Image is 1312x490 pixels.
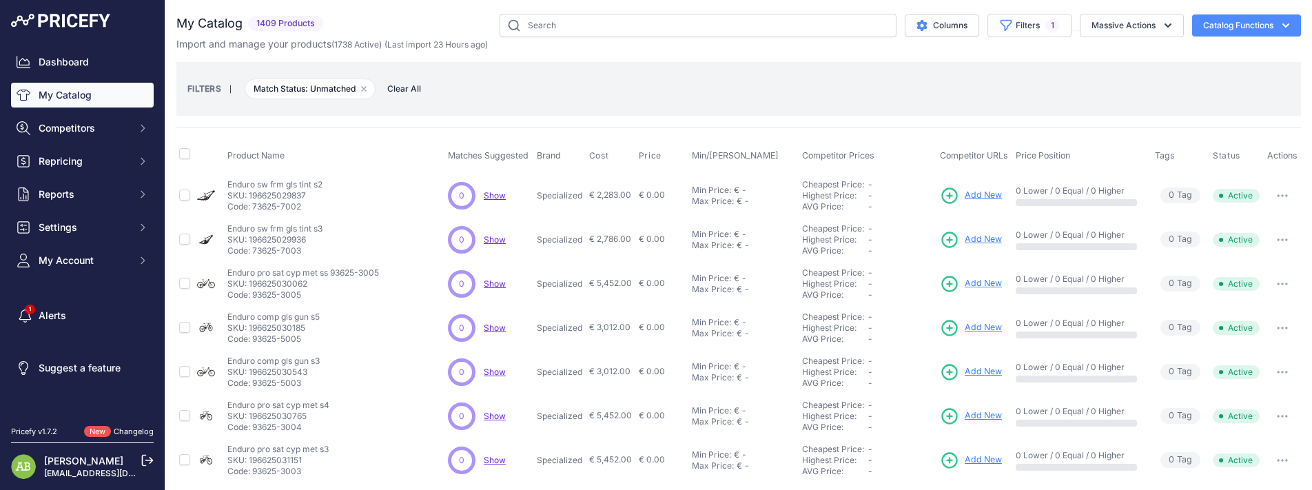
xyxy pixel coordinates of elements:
p: SKU: 196625029936 [227,234,322,245]
div: - [739,229,746,240]
a: [PERSON_NAME] [44,455,123,467]
button: Columns [905,14,979,37]
span: 0 [459,454,464,467]
span: 0 [1169,189,1174,202]
p: Specialized [537,367,584,378]
span: - [868,245,872,256]
span: Show [484,367,506,377]
a: Changelog [114,427,154,436]
span: 0 [459,278,464,290]
div: € [734,273,739,284]
p: Code: 93625-5005 [227,334,320,345]
span: Add New [965,409,1002,422]
div: € [734,185,739,196]
button: Cost [589,150,611,161]
p: Code: 93625-3005 [227,289,379,300]
span: - [868,400,872,410]
a: [EMAIL_ADDRESS][DOMAIN_NAME] [44,468,188,478]
span: - [868,367,872,377]
p: Code: 73625-7002 [227,201,322,212]
span: 0 [1169,453,1174,467]
span: € 0.00 [639,278,665,288]
div: € [737,284,742,295]
a: Add New [940,407,1002,426]
div: Min Price: [692,361,731,372]
p: 0 Lower / 0 Equal / 0 Higher [1016,318,1141,329]
span: Tag [1160,276,1200,292]
div: Highest Price: [802,323,868,334]
p: Code: 93625-3003 [227,466,329,477]
div: Max Price: [692,372,734,383]
div: Highest Price: [802,278,868,289]
div: - [742,240,749,251]
span: Add New [965,189,1002,202]
span: 0 [1169,409,1174,422]
span: - [868,411,872,421]
p: Specialized [537,323,584,334]
span: Tag [1160,232,1200,247]
p: 0 Lower / 0 Equal / 0 Higher [1016,185,1141,196]
div: AVG Price: [802,245,868,256]
span: New [84,426,111,438]
span: 1409 Products [248,16,323,32]
span: Active [1213,409,1260,423]
p: Import and manage your products [176,37,488,51]
div: € [734,405,739,416]
span: Brand [537,150,561,161]
span: € 5,452.00 [589,454,632,465]
button: Competitors [11,116,154,141]
div: € [734,229,739,240]
span: - [868,289,872,300]
span: Add New [965,233,1002,246]
img: Pricefy Logo [11,14,110,28]
p: Specialized [537,278,584,289]
div: - [739,273,746,284]
div: - [739,185,746,196]
span: Actions [1267,150,1298,161]
button: Settings [11,215,154,240]
span: € 5,452.00 [589,410,632,420]
span: - [868,444,872,454]
span: Tags [1155,150,1175,161]
span: € 0.00 [639,190,665,200]
a: Show [484,323,506,333]
button: Massive Actions [1080,14,1184,37]
a: Show [484,455,506,465]
span: Price [639,150,662,161]
p: 0 Lower / 0 Equal / 0 Higher [1016,229,1141,241]
span: Reports [39,187,129,201]
span: Repricing [39,154,129,168]
span: Add New [965,277,1002,290]
div: Highest Price: [802,190,868,201]
span: 0 [1169,277,1174,290]
span: Active [1213,233,1260,247]
a: Add New [940,230,1002,249]
div: - [742,460,749,471]
a: Add New [940,318,1002,338]
div: Max Price: [692,284,734,295]
a: Show [484,411,506,421]
button: Clear All [380,82,428,96]
a: Show [484,278,506,289]
span: 0 [1169,365,1174,378]
div: € [737,372,742,383]
div: AVG Price: [802,289,868,300]
button: Filters1 [987,14,1072,37]
span: - [868,190,872,201]
span: € 0.00 [639,410,665,420]
a: Cheapest Price: [802,444,864,454]
span: My Account [39,254,129,267]
div: - [739,317,746,328]
p: Specialized [537,411,584,422]
small: | [221,85,240,93]
div: - [742,372,749,383]
p: Enduro pro sat cyp met s3 [227,444,329,455]
p: SKU: 196625029837 [227,190,322,201]
span: Status [1213,150,1240,161]
h2: My Catalog [176,14,243,33]
div: Highest Price: [802,455,868,466]
div: AVG Price: [802,201,868,212]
